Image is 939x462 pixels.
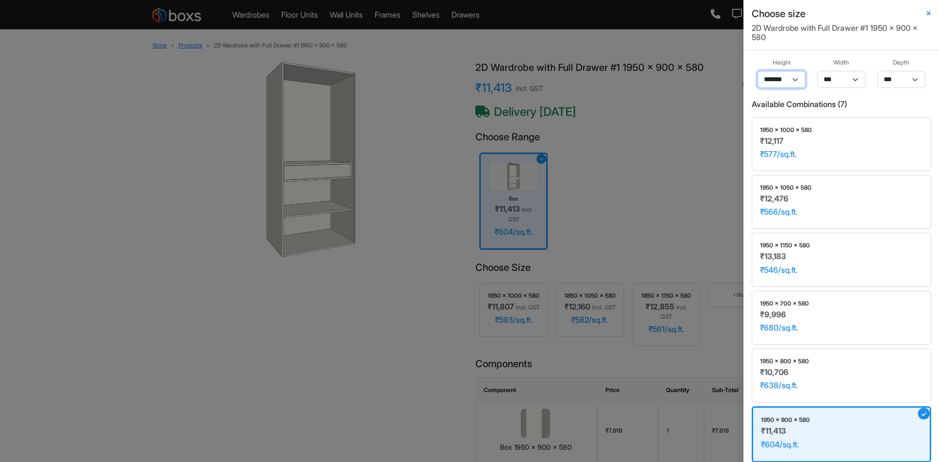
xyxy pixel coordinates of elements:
[760,381,923,390] div: ₹638/sq.ft.
[752,100,931,109] h6: Available Combinations ( 7 )
[760,368,923,377] div: ₹10,706
[760,194,923,203] div: ₹12,476
[760,265,923,275] div: ₹546/sq.ft.
[918,408,930,419] div: ✓
[752,23,931,42] h6: 2D Wardrobe with Full Drawer #1 1950 x 900 x 580
[833,58,849,67] span: Width
[760,323,923,332] div: ₹680/sq.ft.
[893,58,909,67] span: Depth
[761,426,922,436] div: ₹11,413
[760,150,923,159] div: ₹577/sq.ft.
[760,126,923,134] div: 1950 x 1000 x 580
[760,207,923,217] div: ₹566/sq.ft.
[761,440,922,449] div: ₹604/sq.ft.
[760,183,923,192] div: 1950 x 1050 x 580
[760,136,923,146] div: ₹12,117
[752,8,805,20] h5: Choose size
[773,58,791,67] span: Height
[760,241,923,250] div: 1950 x 1150 x 580
[760,357,923,366] div: 1950 x 800 x 580
[760,310,923,319] div: ₹9,996
[760,299,923,308] div: 1950 x 700 x 580
[760,252,923,261] div: ₹13,183
[761,416,922,424] div: 1950 x 900 x 580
